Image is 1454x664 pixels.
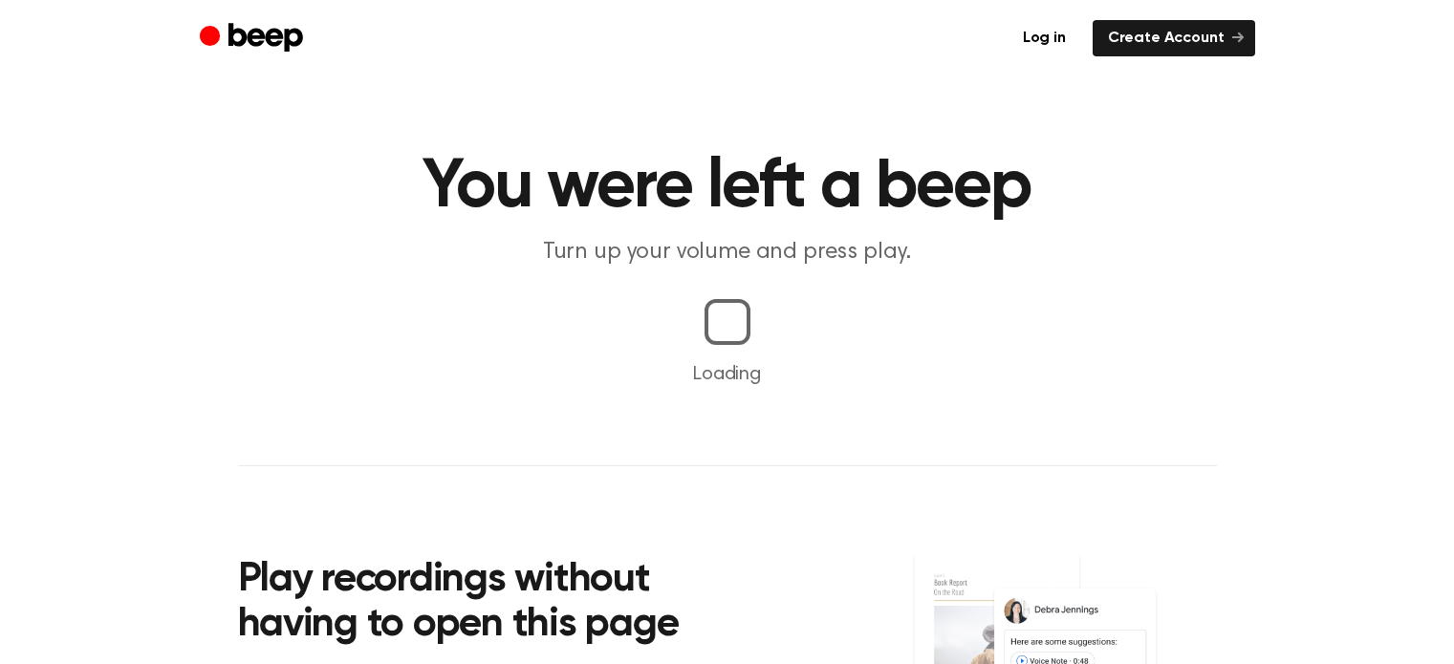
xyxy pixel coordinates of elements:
[200,20,308,57] a: Beep
[23,360,1431,389] p: Loading
[1008,20,1081,56] a: Log in
[360,237,1095,268] p: Turn up your volume and press play.
[238,558,753,649] h2: Play recordings without having to open this page
[238,153,1217,222] h1: You were left a beep
[1093,20,1255,56] a: Create Account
